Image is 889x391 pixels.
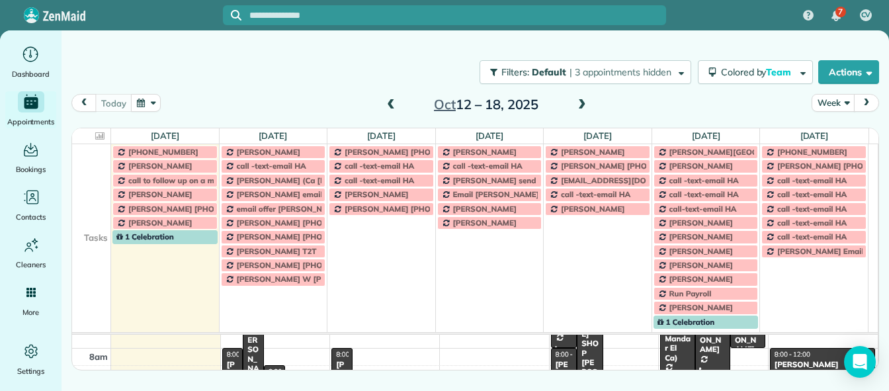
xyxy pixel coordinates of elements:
span: [PERSON_NAME] [PHONE_NUMBER] [561,161,697,171]
span: [PERSON_NAME] [128,218,192,228]
span: 8:00 - 12:00 [556,350,591,359]
button: Week [812,94,855,112]
span: Bookings [16,163,46,176]
div: [PERSON_NAME] [699,326,726,354]
span: call -text-email HA [561,189,630,199]
span: 1 Celebration [116,232,174,241]
span: Colored by [721,66,796,78]
a: [DATE] [476,130,504,141]
button: Filters: Default | 3 appointments hidden [480,60,691,84]
span: [PERSON_NAME] send a email offer [452,175,584,185]
span: | 3 appointments hidden [570,66,671,78]
span: 1 Celebration [657,317,715,327]
a: Filters: Default | 3 appointments hidden [473,60,691,84]
span: Team [766,66,793,78]
span: call -text-email HA [236,161,306,171]
span: [PERSON_NAME] [561,204,625,214]
a: Bookings [5,139,56,176]
span: 7 [838,7,843,17]
span: [PERSON_NAME] [PHONE_NUMBER] [345,147,481,157]
span: Dashboard [12,67,50,81]
span: 8am [89,351,108,362]
span: [PERSON_NAME] [PHONE_NUMBER] [236,260,372,270]
a: [DATE] [367,130,396,141]
span: Oct [434,96,456,112]
button: Colored byTeam [698,60,813,84]
span: [PERSON_NAME] Email [777,246,864,256]
button: Actions [818,60,879,84]
span: [PERSON_NAME] [128,189,192,199]
a: [DATE] [692,130,720,141]
button: prev [71,94,97,112]
span: [PERSON_NAME] [PHONE_NUMBER] [236,218,372,228]
span: [PERSON_NAME] [452,147,517,157]
span: [PERSON_NAME] [345,189,409,199]
span: [PERSON_NAME] [PHONE_NUMBER] [345,204,481,214]
div: 7 unread notifications [822,1,850,30]
span: 8:00 - 10:00 [227,350,263,359]
span: Default [532,66,567,78]
span: [PERSON_NAME] [452,218,517,228]
span: [PERSON_NAME] email and call [236,189,353,199]
div: Open Intercom Messenger [844,346,876,378]
a: Settings [5,341,56,378]
span: 8:00 - 12:00 [336,350,372,359]
span: Appointments [7,115,55,128]
span: call -text-email HA [345,161,414,171]
a: Cleaners [5,234,56,271]
span: CV [861,10,871,21]
span: Filters: [501,66,529,78]
span: [PERSON_NAME] [452,204,517,214]
span: [PERSON_NAME] [PHONE_NUMBER] [128,204,265,214]
span: [EMAIL_ADDRESS][DOMAIN_NAME] [561,175,696,185]
span: [PERSON_NAME] [128,161,192,171]
a: [DATE] [259,130,287,141]
a: Appointments [5,91,56,128]
span: call-text-email HA [669,204,736,214]
div: [PERSON_NAME] [774,360,871,369]
a: [DATE] [583,130,612,141]
span: [PERSON_NAME] (Ca [PERSON_NAME] 206-947-5387) [236,175,438,185]
span: [PERSON_NAME] [669,246,733,256]
span: [PERSON_NAME] [669,232,733,241]
span: [PERSON_NAME] T2T [236,246,316,256]
span: [PERSON_NAME] [236,147,300,157]
span: call -text-email HA [777,218,847,228]
span: [PERSON_NAME] [669,302,733,312]
span: call -text-email HA [452,161,522,171]
span: 8:00 - 12:00 [775,350,810,359]
span: call -text-email HA [669,175,738,185]
a: Dashboard [5,44,56,81]
span: [PERSON_NAME] [PHONE_NUMBER] [236,232,372,241]
button: Focus search [223,10,241,21]
span: Email [PERSON_NAME] [452,189,539,199]
span: [PERSON_NAME][GEOGRAPHIC_DATA] [669,147,814,157]
span: Run Payroll [669,288,711,298]
button: next [854,94,879,112]
a: [DATE] [151,130,179,141]
a: Contacts [5,187,56,224]
span: 8:30 - 10:30 [269,367,304,376]
svg: Focus search [231,10,241,21]
span: [PERSON_NAME] [669,218,733,228]
span: More [22,306,39,319]
span: call -text-email HA [777,204,847,214]
button: today [95,94,132,112]
span: call to follow up on a monthly [128,175,237,185]
span: [PHONE_NUMBER] [777,147,847,157]
span: call -text-email HA [669,189,738,199]
span: [PHONE_NUMBER] [128,147,198,157]
h2: 12 – 18, 2025 [403,97,569,112]
span: call -text-email HA [777,189,847,199]
span: [PERSON_NAME] [669,274,733,284]
span: call -text-email HA [345,175,414,185]
span: [PERSON_NAME] W [PHONE_NUMBER] call [236,274,398,284]
span: email offer [PERSON_NAME] [236,204,341,214]
span: Cleaners [16,258,46,271]
span: call -text-email HA [777,232,847,241]
span: call -text-email HA [777,175,847,185]
a: [DATE] [800,130,829,141]
span: [PERSON_NAME] [561,147,625,157]
span: [PERSON_NAME] [669,260,733,270]
span: Contacts [16,210,46,224]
